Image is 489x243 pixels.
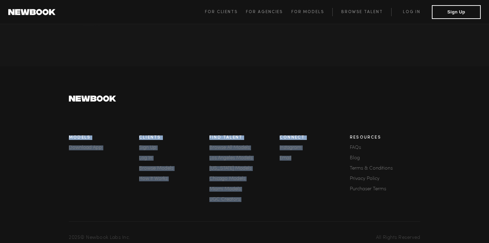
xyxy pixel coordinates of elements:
[209,156,280,161] a: Los Angeles Models
[350,145,420,150] a: FAQs
[69,145,139,150] a: Download App
[291,8,333,16] a: For Models
[139,135,209,140] h3: Clients
[205,10,238,14] span: For Clients
[209,176,280,181] a: Chicago Models
[280,145,350,150] a: Instagram
[280,156,350,161] a: Email
[332,8,391,16] a: Browse Talent
[246,10,283,14] span: For Agencies
[391,8,432,16] a: Log in
[205,8,246,16] a: For Clients
[280,135,350,140] h3: Connect
[350,166,420,171] a: Terms & Conditions
[209,197,280,202] a: UGC Creators
[139,145,209,150] div: Sign Up
[209,166,280,171] a: [US_STATE] Models
[376,235,420,240] span: All Rights Reserved
[139,166,209,171] a: Browse Models
[139,176,209,181] a: How It Works
[139,156,209,161] a: Log In
[432,5,481,19] button: Sign Up
[69,135,139,140] h3: Models
[209,145,280,150] a: Browse All Models
[350,156,420,161] a: Blog
[350,176,420,181] a: Privacy Policy
[291,10,324,14] span: For Models
[69,235,130,240] span: 2025 © Newbook Labs Inc.
[350,187,420,192] a: Purchaser Terms
[209,135,280,140] h3: Find Talent
[350,135,420,140] h3: Resources
[246,8,291,16] a: For Agencies
[209,187,280,192] a: Miami Models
